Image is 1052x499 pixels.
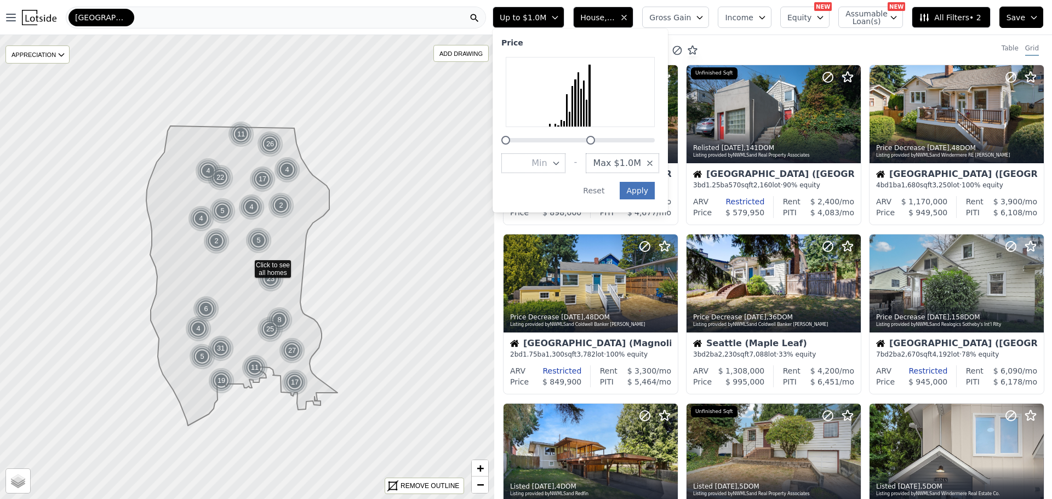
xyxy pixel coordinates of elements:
div: Price Decrease , 48 DOM [876,144,1038,152]
div: Rent [783,365,801,376]
time: 2025-08-16 15:38 [927,144,950,152]
a: Price Decrease [DATE],48DOMListing provided byNWMLSand Windermere RE [PERSON_NAME]House[GEOGRAPHI... [869,65,1043,225]
time: 2025-08-16 15:44 [722,144,744,152]
div: /mo [797,376,854,387]
time: 2025-08-15 21:34 [532,483,554,490]
button: Equity [780,7,830,28]
div: 4 [238,194,265,220]
span: − [477,478,484,491]
img: g1.png [228,121,255,147]
div: 7 bd 2 ba sqft lot · 78% equity [876,350,1037,359]
img: g1.png [242,354,268,381]
a: Price Decrease [DATE],48DOMListing provided byNWMLSand Coldwell Banker [PERSON_NAME]House[GEOGRAP... [503,234,677,394]
div: Listing provided by NWMLS and Windermere RE [PERSON_NAME] [876,152,1038,159]
div: 19 [208,368,235,394]
div: ARV [693,365,708,376]
button: All Filters• 2 [912,7,990,28]
span: $ 945,000 [908,377,947,386]
span: + [477,461,484,475]
span: House, Multifamily [580,12,615,23]
div: - [574,153,578,173]
span: $ 6,178 [993,377,1022,386]
div: Up to $1.0M [493,28,668,213]
div: Price Decrease , 158 DOM [876,313,1038,322]
div: 17 [249,166,276,192]
div: Rent [966,196,984,207]
img: House [510,339,519,348]
div: 4 [274,157,300,183]
div: Listing provided by NWMLS and Redfin [510,491,672,497]
div: ARV [876,365,891,376]
div: ARV [876,196,891,207]
div: Price [693,376,712,387]
span: 3,250 [932,181,951,189]
div: 25 [257,316,283,342]
img: g1.png [207,164,234,191]
div: /mo [618,365,671,376]
div: Listing provided by NWMLS and Coldwell Banker [PERSON_NAME] [510,322,672,328]
div: Price [510,376,529,387]
img: g1.png [257,131,284,157]
img: g1.png [266,307,293,333]
span: 2,670 [901,351,920,358]
span: $ 579,950 [725,208,764,217]
a: Zoom out [472,477,488,493]
span: $ 6,451 [810,377,839,386]
div: Listing provided by NWMLS and Realogics Sotheby's Int'l Rlty [876,322,1038,328]
div: PITI [783,376,797,387]
div: Listed , 4 DOM [510,482,672,491]
img: g1.png [245,227,272,254]
time: 2025-08-16 00:37 [744,313,767,321]
div: Relisted , 141 DOM [693,144,855,152]
div: /mo [801,365,854,376]
div: /mo [980,207,1037,218]
img: House [693,170,702,179]
span: [GEOGRAPHIC_DATA] [75,12,128,23]
div: 22 [207,164,233,191]
div: Listing provided by NWMLS and Real Property Associates [693,152,855,159]
span: All Filters • 2 [919,12,981,23]
div: /mo [980,376,1037,387]
img: g1.png [203,228,230,254]
div: 4 [195,158,221,184]
div: 3 bd 1.25 ba sqft lot · 90% equity [693,181,854,190]
button: Reset [576,182,611,199]
div: ARV [693,196,708,207]
span: $ 4,083 [810,208,839,217]
img: g1.png [238,194,265,220]
div: Grid [1025,44,1039,56]
div: 8 [266,307,293,333]
img: House [876,339,885,348]
span: 2,160 [753,181,772,189]
div: 17 [282,369,308,395]
button: Up to $1.0M [493,7,564,28]
span: 7,088 [749,351,768,358]
div: Table [1002,44,1019,56]
div: Rent [600,365,618,376]
div: 4 [188,205,214,232]
a: Relisted [DATE],141DOMListing provided byNWMLSand Real Property AssociatesUnfinished SqftHouse[GE... [686,65,860,225]
div: 2 [268,192,294,219]
span: $ 5,464 [627,377,656,386]
span: $ 3,900 [993,197,1022,206]
img: House [876,170,885,179]
span: $ 849,900 [542,377,581,386]
span: Min [531,157,547,170]
span: 1,300 [546,351,564,358]
time: 2025-08-15 20:22 [715,483,737,490]
div: Price [693,207,712,218]
span: 3,782 [577,351,596,358]
span: $ 4,200 [810,366,839,375]
div: Price [876,376,895,387]
span: 1,680 [901,181,920,189]
img: g1.png [249,166,276,192]
img: g1.png [279,337,306,364]
span: Save [1007,12,1025,23]
div: PITI [966,207,980,218]
div: Unfinished Sqft [691,67,737,79]
div: 31 [208,335,234,362]
button: Income [718,7,771,28]
div: 2 [203,228,230,254]
img: g1.png [258,266,284,292]
div: 26 [257,131,283,157]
